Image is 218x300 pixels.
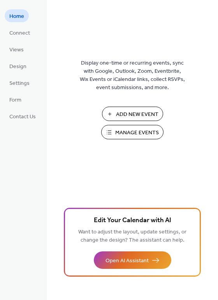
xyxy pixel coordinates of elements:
span: Connect [9,29,30,37]
a: Settings [5,76,34,89]
a: Contact Us [5,110,40,123]
span: Settings [9,79,30,88]
a: Views [5,43,28,56]
button: Add New Event [102,107,163,121]
span: Form [9,96,21,104]
span: Edit Your Calendar with AI [94,215,171,226]
span: Home [9,12,24,21]
a: Design [5,60,31,72]
a: Home [5,9,29,22]
span: Contact Us [9,113,36,121]
span: Want to adjust the layout, update settings, or change the design? The assistant can help. [78,227,186,246]
span: Views [9,46,24,54]
a: Connect [5,26,35,39]
span: Display one-time or recurring events, sync with Google, Outlook, Zoom, Eventbrite, Wix Events or ... [80,59,185,92]
span: Add New Event [116,111,158,119]
span: Manage Events [115,129,159,137]
button: Manage Events [101,125,163,139]
a: Form [5,93,26,106]
span: Design [9,63,26,71]
span: Open AI Assistant [105,257,149,265]
button: Open AI Assistant [94,251,171,269]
